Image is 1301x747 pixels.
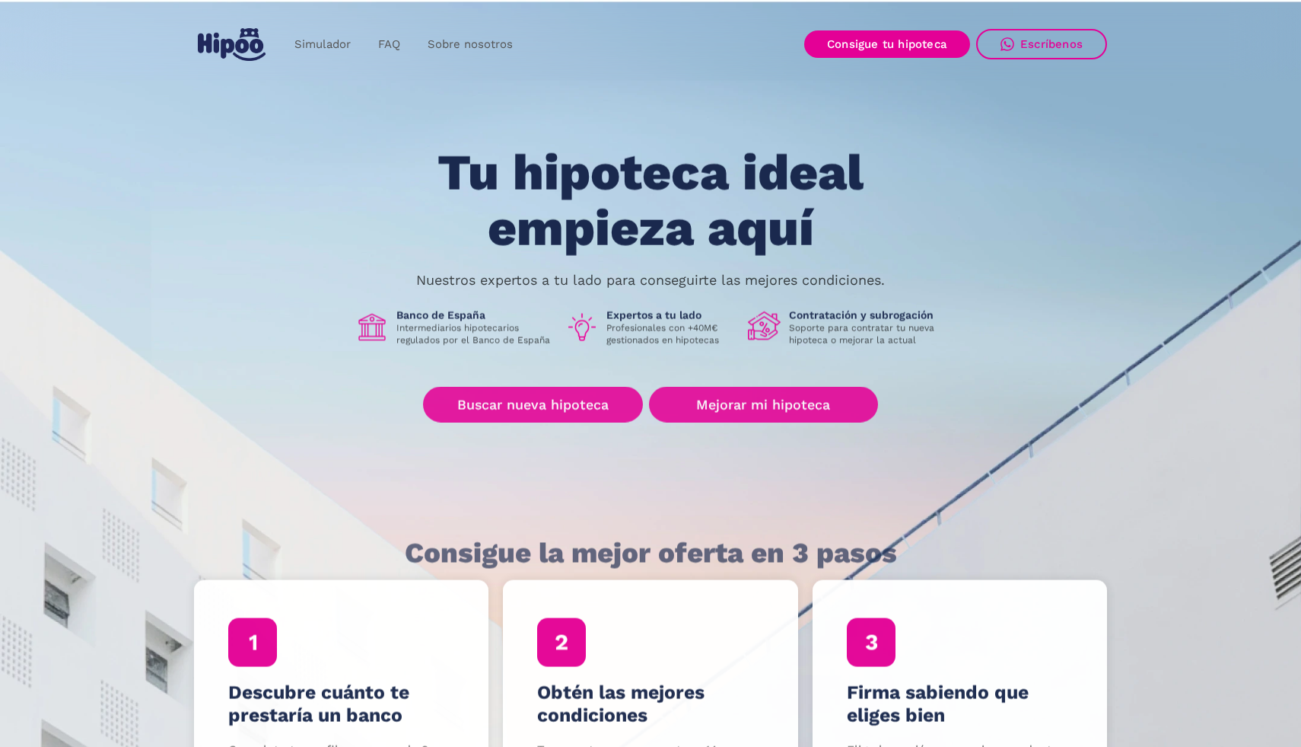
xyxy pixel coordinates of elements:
a: Escríbenos [976,29,1107,59]
h1: Consigue la mejor oferta en 3 pasos [405,538,897,568]
p: Intermediarios hipotecarios regulados por el Banco de España [396,322,553,346]
a: Simulador [281,30,364,59]
a: Mejorar mi hipoteca [649,387,878,423]
h4: Descubre cuánto te prestaría un banco [228,682,455,727]
p: Soporte para contratar tu nueva hipoteca o mejorar la actual [789,322,946,346]
h1: Contratación y subrogación [789,308,946,322]
h4: Obtén las mejores condiciones [537,682,764,727]
a: Sobre nosotros [414,30,526,59]
div: Escríbenos [1020,37,1083,51]
h4: Firma sabiendo que eliges bien [847,682,1074,727]
h1: Expertos a tu lado [606,308,736,322]
p: Profesionales con +40M€ gestionados en hipotecas [606,322,736,346]
a: Buscar nueva hipoteca [423,387,643,423]
a: Consigue tu hipoteca [804,30,970,58]
h1: Banco de España [396,308,553,322]
p: Nuestros expertos a tu lado para conseguirte las mejores condiciones. [416,274,885,286]
a: home [194,22,269,67]
h1: Tu hipoteca ideal empieza aquí [362,145,939,256]
a: FAQ [364,30,414,59]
